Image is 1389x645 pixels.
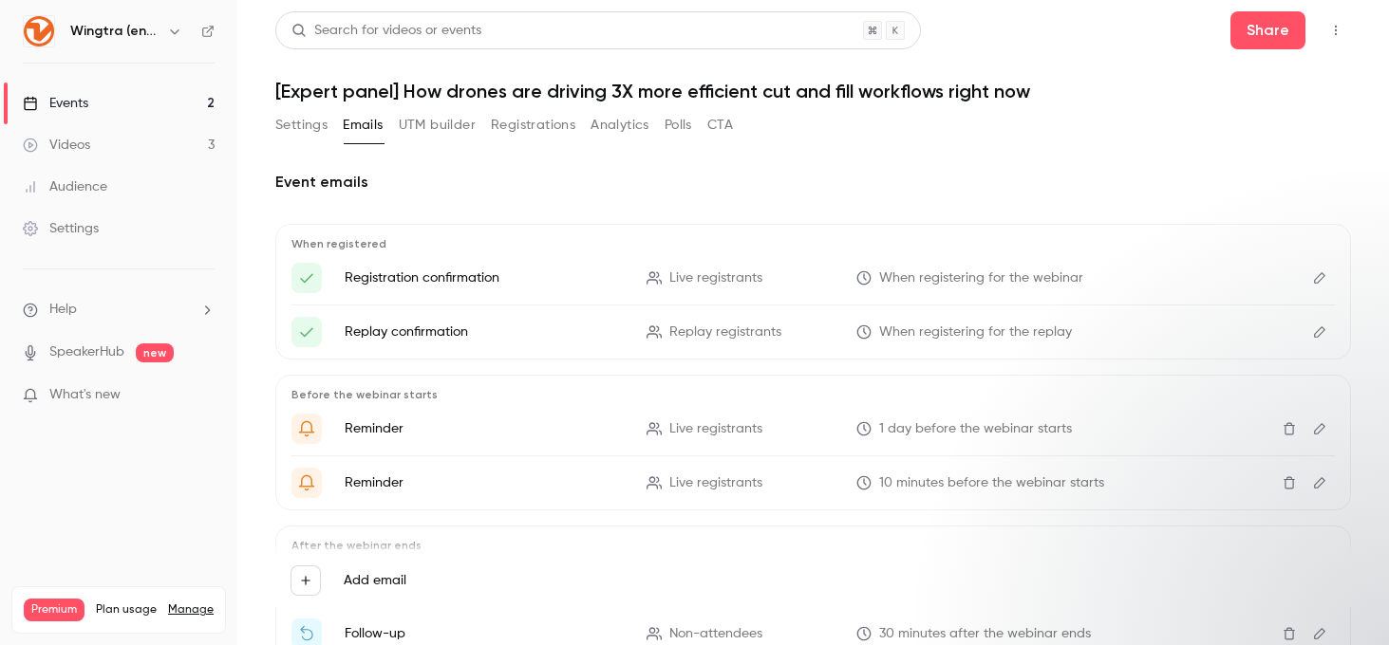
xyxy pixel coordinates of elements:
button: Registrations [491,110,575,140]
h1: [Expert panel] How drones are driving 3X more efficient cut and fill workflows right now [275,80,1351,102]
span: Premium [24,599,84,621]
label: Add email [344,571,406,590]
button: Edit [1305,263,1335,293]
span: Live registrants [669,473,762,493]
p: Reminder [345,419,624,438]
span: Live registrants [669,268,762,288]
li: help-dropdown-opener [23,300,215,320]
span: 30 minutes after the webinar ends [879,624,1091,644]
button: Delete [1274,468,1305,498]
div: Search for videos or events [291,21,481,41]
img: Wingtra (english) [24,16,54,46]
div: Events [23,94,88,113]
div: Settings [23,219,99,238]
div: Audience [23,177,107,196]
div: Videos [23,136,90,155]
li: Get Ready for '{{ event_name }}' tomorrow! [291,414,1335,444]
h2: Event emails [275,171,1351,193]
button: Polls [665,110,692,140]
li: Here's your access link to {{ event_name }}! [291,263,1335,293]
p: Before the webinar starts [291,387,1335,402]
span: Live registrants [669,419,762,439]
a: SpeakerHub [49,342,124,362]
span: Replay registrants [669,322,781,342]
button: Settings [275,110,328,140]
p: When registered [291,236,1335,251]
span: 10 minutes before the webinar starts [879,473,1104,493]
span: Plan usage [96,602,157,617]
span: Non-attendees [669,624,762,644]
span: What's new [49,385,121,405]
span: Help [49,300,77,320]
p: After the webinar ends [291,538,1335,553]
span: When registering for the webinar [879,268,1083,288]
button: Delete [1274,414,1305,444]
h6: Wingtra (english) [70,22,160,41]
p: Follow-up [345,624,624,643]
button: Edit [1305,317,1335,347]
li: Here's your access link to {{ event_name }}! [291,317,1335,347]
a: Manage [168,602,214,617]
span: 1 day before the webinar starts [879,419,1072,439]
li: {{ event_name }} is about to go live [291,468,1335,498]
p: Reminder [345,473,624,492]
button: Emails [343,110,383,140]
span: new [136,343,174,362]
button: Edit [1305,414,1335,444]
button: Edit [1305,468,1335,498]
p: Registration confirmation [345,268,624,287]
button: UTM builder [399,110,476,140]
p: Replay confirmation [345,322,624,341]
span: When registering for the replay [879,322,1072,342]
button: Share [1230,11,1305,49]
button: CTA [707,110,733,140]
button: Analytics [591,110,649,140]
